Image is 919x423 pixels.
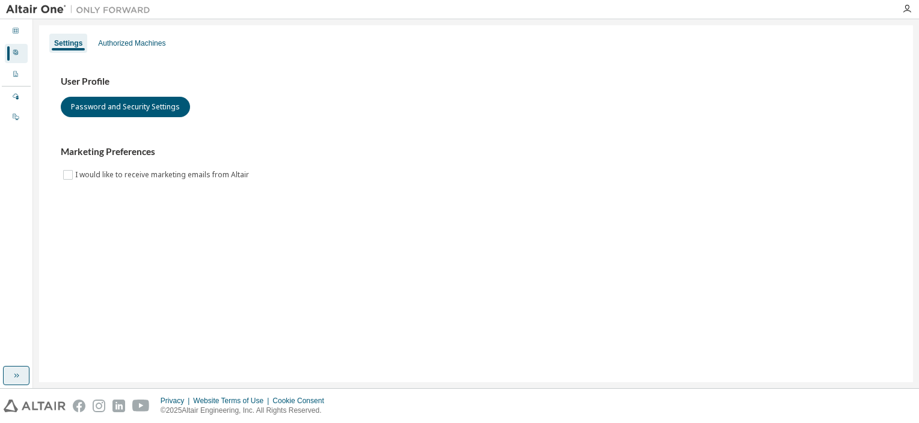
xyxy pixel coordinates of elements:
img: linkedin.svg [112,400,125,412]
p: © 2025 Altair Engineering, Inc. All Rights Reserved. [161,406,331,416]
div: Website Terms of Use [193,396,272,406]
div: Managed [5,88,28,107]
div: User Profile [5,44,28,63]
img: Altair One [6,4,156,16]
div: Privacy [161,396,193,406]
img: youtube.svg [132,400,150,412]
label: I would like to receive marketing emails from Altair [75,168,251,182]
button: Password and Security Settings [61,97,190,117]
div: Company Profile [5,65,28,85]
div: Cookie Consent [272,396,331,406]
div: Settings [54,38,82,48]
img: instagram.svg [93,400,105,412]
div: Dashboard [5,22,28,41]
h3: User Profile [61,76,891,88]
img: altair_logo.svg [4,400,66,412]
img: facebook.svg [73,400,85,412]
h3: Marketing Preferences [61,146,891,158]
div: On Prem [5,108,28,127]
div: Authorized Machines [98,38,165,48]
